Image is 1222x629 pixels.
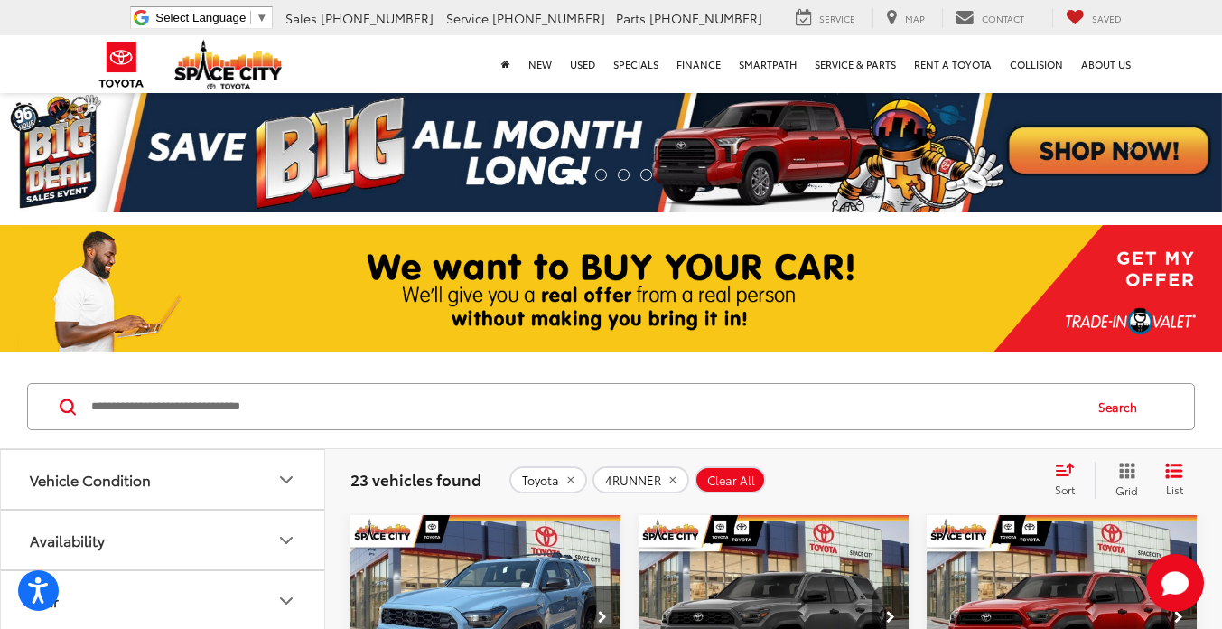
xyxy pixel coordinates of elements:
a: New [519,35,561,93]
a: Used [561,35,604,93]
button: Vehicle ConditionVehicle Condition [1,450,326,509]
a: Rent a Toyota [905,35,1001,93]
button: AvailabilityAvailability [1,511,326,569]
a: Specials [604,35,667,93]
div: Availability [30,531,105,549]
a: About Us [1072,35,1140,93]
div: Availability [275,530,297,551]
button: remove Toyota [509,466,587,493]
a: Home [492,35,519,93]
button: List View [1152,462,1197,498]
a: My Saved Vehicles [1052,8,1135,28]
span: Service [446,9,489,27]
span: Saved [1092,12,1122,25]
span: 23 vehicles found [350,468,481,490]
div: Vehicle Condition [275,469,297,491]
span: Service [819,12,855,25]
button: Toggle Chat Window [1146,554,1204,612]
button: Search [1081,384,1163,429]
button: Clear All [695,466,766,493]
span: Parts [616,9,646,27]
a: Select Language​ [155,11,267,24]
span: [PHONE_NUMBER] [321,9,434,27]
button: Select sort value [1046,462,1095,498]
span: [PHONE_NUMBER] [649,9,762,27]
span: ▼ [256,11,267,24]
span: Clear All [707,474,755,488]
img: Toyota [88,35,155,94]
span: Sort [1055,482,1075,497]
button: remove 4RUNNER [592,466,689,493]
a: Contact [942,8,1038,28]
span: Toyota [522,474,559,488]
input: Search by Make, Model, or Keyword [89,385,1081,428]
span: 4RUNNER [605,474,661,488]
button: Grid View [1095,462,1152,498]
a: SmartPath [730,35,806,93]
span: Sales [285,9,317,27]
span: Select Language [155,11,246,24]
span: Contact [982,12,1024,25]
img: Space City Toyota [174,40,283,89]
svg: Start Chat [1146,554,1204,612]
span: List [1165,482,1183,497]
div: Year [275,590,297,612]
span: [PHONE_NUMBER] [492,9,605,27]
div: Vehicle Condition [30,471,151,488]
a: Collision [1001,35,1072,93]
span: Map [905,12,925,25]
span: Grid [1115,483,1138,498]
a: Service [782,8,869,28]
a: Finance [667,35,730,93]
a: Service & Parts [806,35,905,93]
a: Map [872,8,938,28]
span: ​ [250,11,251,24]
